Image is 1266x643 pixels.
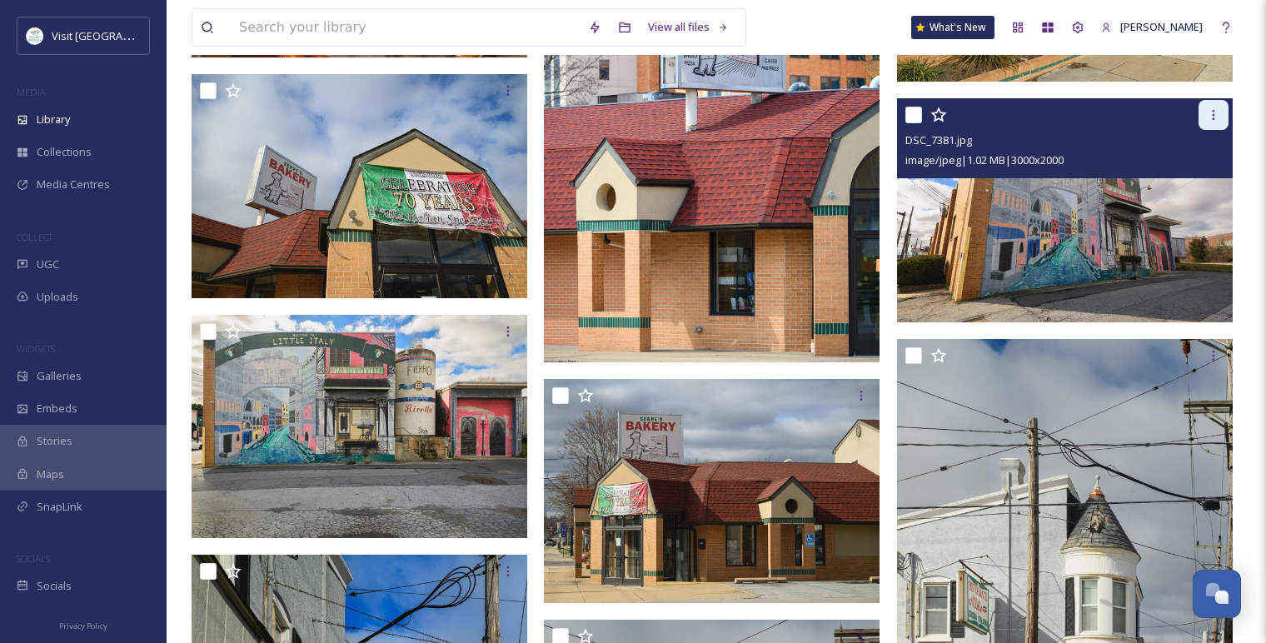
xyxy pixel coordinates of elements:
[37,578,72,594] span: Socials
[192,74,527,298] img: DSC_7391.jpg
[1120,19,1203,34] span: [PERSON_NAME]
[27,27,43,44] img: download%20%281%29.jpeg
[905,152,1064,167] span: image/jpeg | 1.02 MB | 3000 x 2000
[905,132,972,147] span: DSC_7381.jpg
[37,177,110,192] span: Media Centres
[17,231,52,243] span: COLLECT
[1093,11,1211,43] a: [PERSON_NAME]
[897,98,1233,322] img: DSC_7381.jpg
[37,144,92,160] span: Collections
[37,466,64,482] span: Maps
[37,401,77,416] span: Embeds
[37,433,72,449] span: Stories
[17,86,46,98] span: MEDIA
[37,257,59,272] span: UGC
[37,112,70,127] span: Library
[192,315,527,539] img: DSC_7379ed.jpg
[640,11,737,43] a: View all files
[17,342,55,355] span: WIDGETS
[52,27,181,43] span: Visit [GEOGRAPHIC_DATA]
[37,499,82,515] span: SnapLink
[37,289,78,305] span: Uploads
[37,368,82,384] span: Galleries
[1193,570,1241,618] button: Open Chat
[59,615,107,635] a: Privacy Policy
[544,379,880,603] img: DSC_7390.jpg
[231,9,580,46] input: Search your library
[911,16,994,39] a: What's New
[59,621,107,631] span: Privacy Policy
[17,552,50,565] span: SOCIALS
